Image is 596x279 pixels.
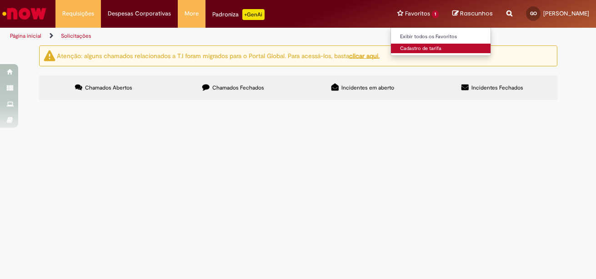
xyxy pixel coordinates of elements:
a: Cadastro de tarifa [391,44,491,54]
ul: Trilhas de página [7,28,391,45]
img: ServiceNow [1,5,48,23]
p: +GenAi [242,9,265,20]
span: GO [530,10,537,16]
ul: Favoritos [391,27,491,56]
a: Rascunhos [452,10,493,18]
span: 1 [432,10,439,18]
span: Chamados Fechados [212,84,264,91]
a: clicar aqui. [349,51,380,60]
span: Despesas Corporativas [108,9,171,18]
span: Incidentes em aberto [341,84,394,91]
span: Rascunhos [460,9,493,18]
div: Padroniza [212,9,265,20]
span: More [185,9,199,18]
a: Exibir todos os Favoritos [391,32,491,42]
span: Chamados Abertos [85,84,132,91]
span: [PERSON_NAME] [543,10,589,17]
ng-bind-html: Atenção: alguns chamados relacionados a T.I foram migrados para o Portal Global. Para acessá-los,... [57,51,380,60]
span: Incidentes Fechados [471,84,523,91]
span: Requisições [62,9,94,18]
span: Favoritos [405,9,430,18]
a: Página inicial [10,32,41,40]
a: Solicitações [61,32,91,40]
